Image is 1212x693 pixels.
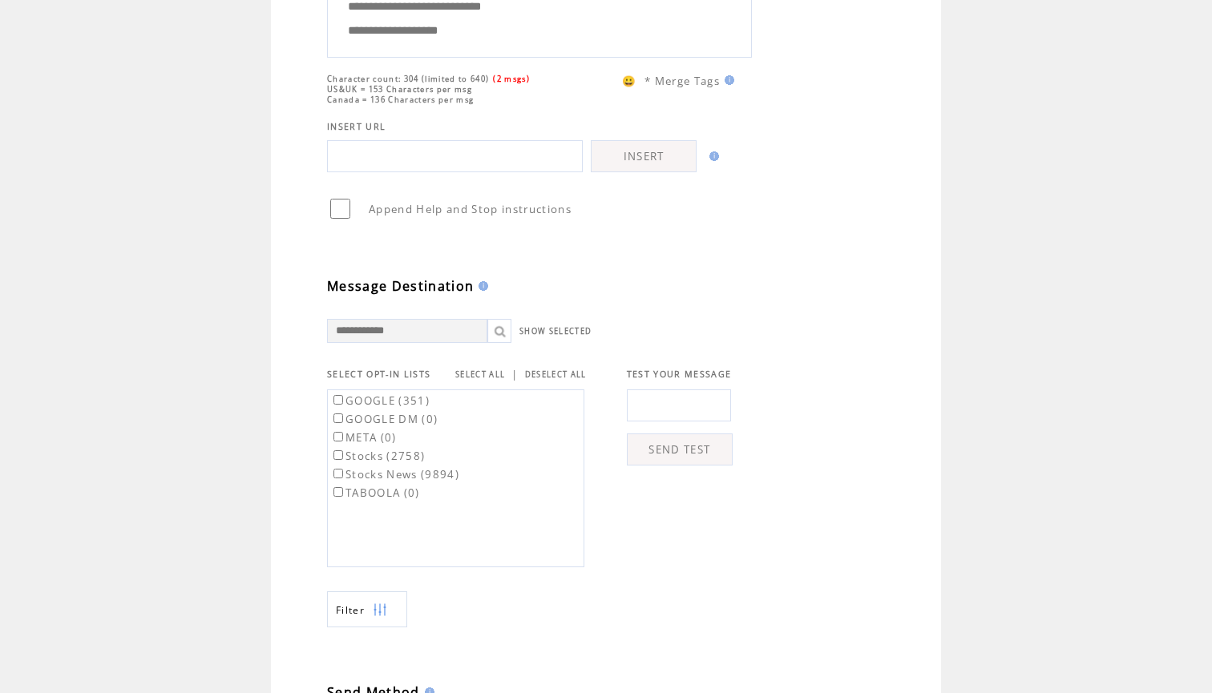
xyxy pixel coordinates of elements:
a: INSERT [591,140,697,172]
img: help.gif [474,281,488,291]
a: SELECT ALL [455,369,505,380]
a: Filter [327,591,407,627]
input: META (0) [333,432,343,441]
a: SHOW SELECTED [519,326,592,336]
label: GOOGLE DM (0) [330,412,438,426]
img: filters.png [373,592,387,628]
span: SELECT OPT-IN LISTS [327,369,430,380]
label: META (0) [330,430,397,445]
input: Stocks (2758) [333,450,343,460]
label: TABOOLA (0) [330,486,420,500]
span: Message Destination [327,277,474,295]
span: INSERT URL [327,121,386,132]
span: Canada = 136 Characters per msg [327,95,474,105]
label: GOOGLE (351) [330,393,430,408]
a: DESELECT ALL [525,369,587,380]
span: Character count: 304 (limited to 640) [327,74,489,84]
label: Stocks News (9894) [330,467,459,481]
input: TABOOLA (0) [333,487,343,497]
input: GOOGLE DM (0) [333,413,343,423]
label: Stocks (2758) [330,449,425,463]
span: TEST YOUR MESSAGE [627,369,732,380]
img: help.gif [705,151,719,161]
span: US&UK = 153 Characters per msg [327,84,472,95]
span: Append Help and Stop instructions [369,202,572,216]
span: (2 msgs) [493,74,530,84]
img: help.gif [720,75,734,85]
span: 😀 [622,74,636,88]
span: * Merge Tags [644,74,720,88]
input: GOOGLE (351) [333,395,343,405]
span: Show filters [336,603,365,617]
input: Stocks News (9894) [333,469,343,478]
span: | [511,367,518,381]
a: SEND TEST [627,433,733,465]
